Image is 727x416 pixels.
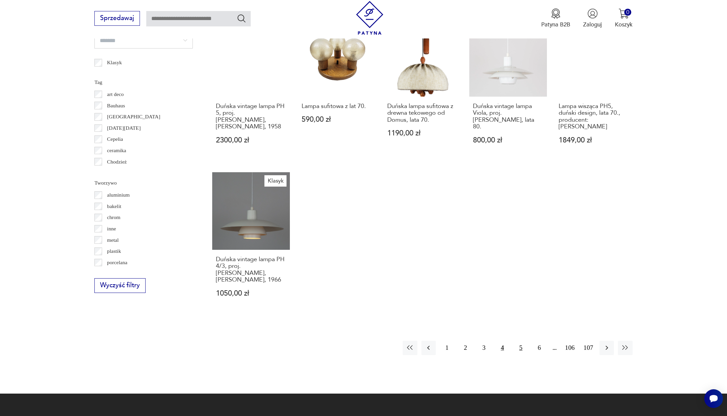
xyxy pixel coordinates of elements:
a: KlasykDuńska vintage lampa PH 4/3, proj. Poul Henningsen, Louis Poulsen, 1966Duńska vintage lampa... [212,172,290,313]
a: KlasykDuńska vintage lampa Viola, proj. Kurt Wiborg, lata 80.Duńska vintage lampa Viola, proj. [P... [469,19,547,160]
h3: Lampa sufitowa z lat 70. [302,103,372,110]
p: plastik [107,247,121,255]
p: art deco [107,90,124,99]
button: 106 [563,341,577,355]
a: Ikona medaluPatyna B2B [541,8,570,28]
p: 800,00 zł [473,137,543,144]
img: Patyna - sklep z meblami i dekoracjami vintage [353,1,387,35]
h3: Duńska lampa sufitowa z drewna tekowego od Domus, lata 70. [387,103,458,123]
button: 3 [477,341,491,355]
p: [GEOGRAPHIC_DATA] [107,112,160,121]
p: Cepelia [107,135,123,143]
p: Patyna B2B [541,21,570,28]
h3: Lampa wisząca PH5, duński design, lata 70., producent: [PERSON_NAME] [559,103,629,130]
p: 1190,00 zł [387,130,458,137]
h3: Duńska vintage lampa PH 4/3, proj. [PERSON_NAME], [PERSON_NAME], 1966 [216,256,286,284]
iframe: Smartsupp widget button [704,389,723,408]
p: Bauhaus [107,101,125,110]
button: Sprzedawaj [94,11,140,26]
button: 6 [532,341,547,355]
p: Klasyk [107,58,122,67]
p: [DATE][DATE] [107,124,141,132]
p: 1849,00 zł [559,137,629,144]
button: 1 [440,341,454,355]
h3: Duńska vintage lampa PH 5, proj. [PERSON_NAME], [PERSON_NAME], 1958 [216,103,286,130]
p: Zaloguj [583,21,602,28]
button: Zaloguj [583,8,602,28]
p: Tworzywo [94,179,193,187]
p: bakelit [107,202,121,211]
p: aluminium [107,191,130,199]
h3: Duńska vintage lampa Viola, proj. [PERSON_NAME], lata 80. [473,103,543,130]
img: Ikona medalu [551,8,561,19]
a: KlasykDuńska vintage lampa PH 5, proj. Poul Henningsen, Louis Poulsen, 1958Duńska vintage lampa P... [212,19,290,160]
p: Ćmielów [107,169,126,177]
a: Lampa sufitowa z lat 70.Lampa sufitowa z lat 70.590,00 zł [298,19,376,160]
p: porcelana [107,258,128,267]
img: Ikona koszyka [619,8,629,19]
p: 1050,00 zł [216,290,286,297]
img: Ikonka użytkownika [587,8,598,19]
button: 0Koszyk [615,8,633,28]
a: Duńska lampa sufitowa z drewna tekowego od Domus, lata 70.Duńska lampa sufitowa z drewna tekowego... [384,19,461,160]
a: Sprzedawaj [94,16,140,21]
button: Wyczyść filtry [94,278,145,293]
p: 2300,00 zł [216,137,286,144]
a: KlasykLampa wisząca PH5, duński design, lata 70., producent: Louis PoulsenLampa wisząca PH5, duńs... [555,19,633,160]
p: ceramika [107,146,126,155]
p: Chodzież [107,158,127,166]
p: Koszyk [615,21,633,28]
p: metal [107,236,119,244]
button: 4 [495,341,509,355]
p: 590,00 zł [302,116,372,123]
button: Patyna B2B [541,8,570,28]
p: Tag [94,78,193,87]
button: Szukaj [237,13,246,23]
button: 107 [581,341,595,355]
p: inne [107,224,116,233]
p: porcelit [107,269,123,278]
p: chrom [107,213,120,222]
button: 2 [458,341,473,355]
div: 0 [624,9,631,16]
button: 5 [514,341,528,355]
